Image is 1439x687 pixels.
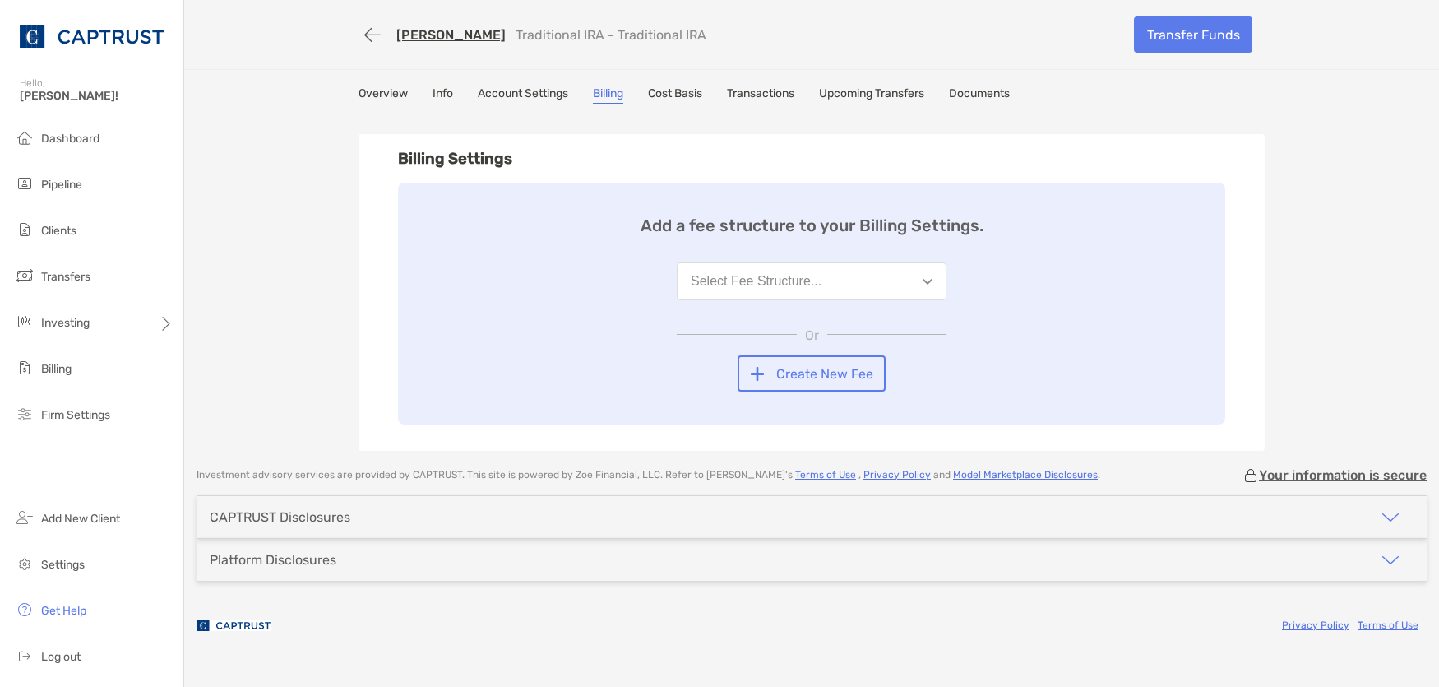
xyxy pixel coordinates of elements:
[15,358,35,378] img: billing icon
[478,86,568,104] a: Account Settings
[677,262,946,300] button: Select Fee Structure...
[210,552,336,568] div: Platform Disclosures
[819,86,924,104] a: Upcoming Transfers
[516,27,706,43] p: Traditional IRA - Traditional IRA
[20,89,174,103] span: [PERSON_NAME]!
[15,312,35,332] img: investing icon
[197,606,271,643] img: company logo
[1282,620,1349,631] a: Privacy Policy
[15,266,35,285] img: transfers icon
[593,86,623,104] a: Billing
[1381,550,1400,570] img: icon arrow
[41,650,81,664] span: Log out
[210,509,350,525] div: CAPTRUST Disclosures
[953,469,1098,480] a: Model Marketplace Disclosures
[41,362,72,376] span: Billing
[648,86,702,104] a: Cost Basis
[396,27,506,43] a: [PERSON_NAME]
[41,512,120,526] span: Add New Client
[197,469,1100,481] p: Investment advisory services are provided by CAPTRUST . This site is powered by Zoe Financial, LL...
[1134,16,1252,53] a: Transfer Funds
[1259,467,1427,483] p: Your information is secure
[41,604,86,618] span: Get Help
[15,174,35,193] img: pipeline icon
[41,408,110,422] span: Firm Settings
[727,86,794,104] a: Transactions
[359,86,408,104] a: Overview
[15,600,35,620] img: get-help icon
[691,274,821,289] div: Select Fee Structure...
[1358,620,1418,631] a: Terms of Use
[20,7,164,66] img: CAPTRUST Logo
[41,558,85,572] span: Settings
[15,508,35,527] img: add_new_client icon
[923,279,932,285] img: Open dropdown arrow
[41,270,90,284] span: Transfers
[15,646,35,666] img: logout icon
[41,316,90,330] span: Investing
[797,327,827,343] span: Or
[795,469,856,480] a: Terms of Use
[433,86,453,104] a: Info
[41,132,99,146] span: Dashboard
[41,224,76,238] span: Clients
[1381,508,1400,527] img: icon arrow
[751,367,764,381] img: button icon
[949,86,1010,104] a: Documents
[863,469,931,480] a: Privacy Policy
[15,404,35,424] img: firm-settings icon
[398,150,1225,168] h3: Billing Settings
[641,216,983,235] h4: Add a fee structure to your Billing Settings.
[15,554,35,573] img: settings icon
[15,128,35,147] img: dashboard icon
[15,220,35,239] img: clients icon
[41,178,82,192] span: Pipeline
[738,355,886,392] button: Create New Fee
